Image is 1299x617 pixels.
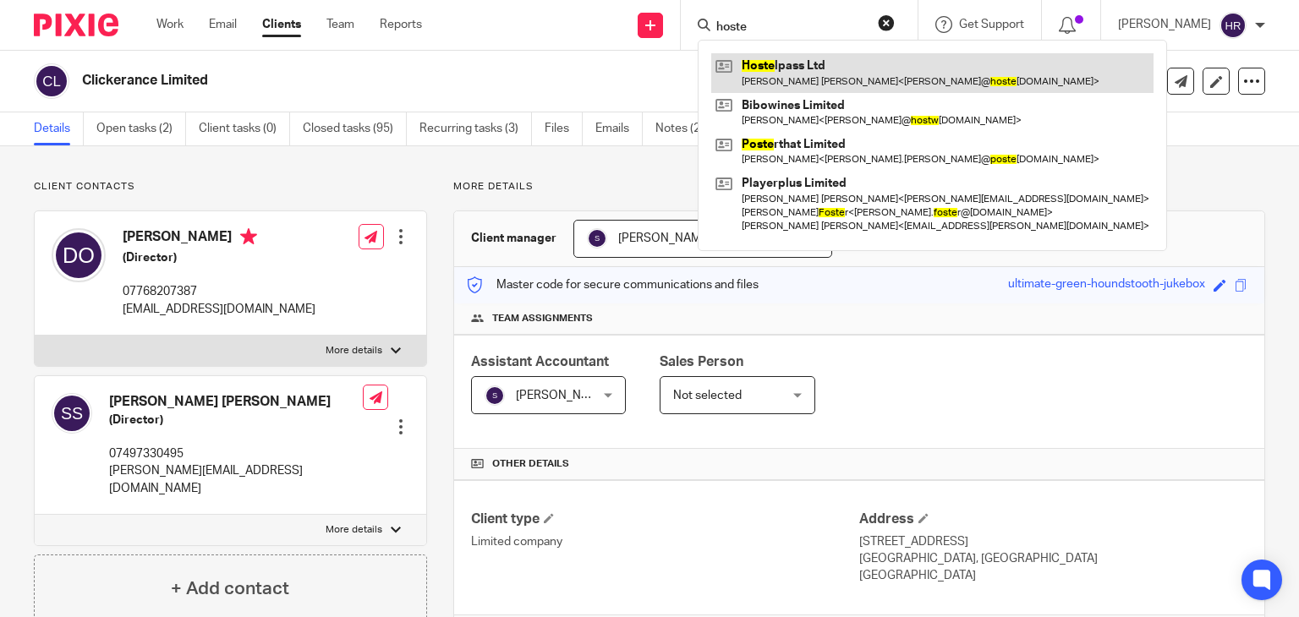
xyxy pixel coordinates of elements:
div: ultimate-green-houndstooth-jukebox [1008,276,1205,295]
img: svg%3E [34,63,69,99]
p: [EMAIL_ADDRESS][DOMAIN_NAME] [123,301,315,318]
a: Email [209,16,237,33]
img: svg%3E [52,228,106,282]
a: Team [326,16,354,33]
button: Clear [878,14,895,31]
p: Master code for secure communications and files [467,276,759,293]
p: More details [453,180,1265,194]
a: Clients [262,16,301,33]
h2: Clickerance Limited [82,72,845,90]
h4: [PERSON_NAME] [123,228,315,249]
p: [PERSON_NAME] [1118,16,1211,33]
img: svg%3E [587,228,607,248]
p: Client contacts [34,180,427,194]
h4: + Add contact [171,576,289,602]
i: Primary [240,228,257,245]
h5: (Director) [123,249,315,266]
h5: (Director) [109,412,363,429]
input: Search [715,20,867,35]
p: Limited company [471,533,859,550]
span: Assistant Accountant [471,355,609,369]
span: Sales Person [660,355,743,369]
img: svg%3E [485,385,505,406]
a: Open tasks (2) [96,112,186,145]
h3: Client manager [471,230,556,247]
a: Closed tasks (95) [303,112,407,145]
img: svg%3E [1220,12,1247,39]
img: Pixie [34,14,118,36]
a: Reports [380,16,422,33]
a: Client tasks (0) [199,112,290,145]
a: Emails [595,112,643,145]
p: 07768207387 [123,283,315,300]
span: Team assignments [492,312,593,325]
span: Other details [492,457,569,471]
p: [GEOGRAPHIC_DATA], [GEOGRAPHIC_DATA] [859,550,1247,567]
p: 07497330495 [109,445,363,462]
span: Get Support [959,19,1024,30]
p: More details [326,523,382,537]
h4: Address [859,511,1247,528]
h4: Client type [471,511,859,528]
span: Not selected [673,390,742,401]
img: svg%3E [52,393,92,434]
a: Files [545,112,583,145]
p: [PERSON_NAME][EMAIL_ADDRESS][DOMAIN_NAME] [109,462,363,497]
span: [PERSON_NAME] R [618,232,721,244]
p: [STREET_ADDRESS] [859,533,1247,550]
a: Recurring tasks (3) [419,112,532,145]
h4: [PERSON_NAME] [PERSON_NAME] [109,393,363,411]
p: [GEOGRAPHIC_DATA] [859,567,1247,584]
a: Details [34,112,84,145]
a: Work [156,16,184,33]
span: [PERSON_NAME] R [516,390,619,401]
a: Notes (2) [655,112,717,145]
p: More details [326,344,382,358]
